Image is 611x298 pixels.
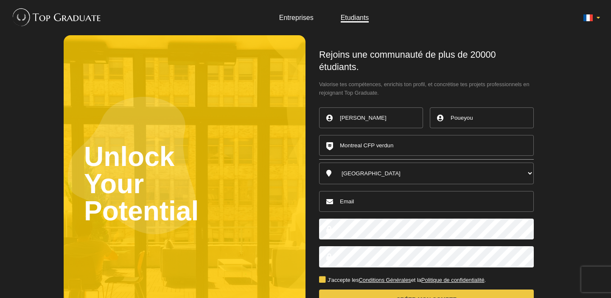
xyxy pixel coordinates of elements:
[319,191,534,212] input: Email
[279,14,314,21] a: Entreprises
[319,49,534,73] h1: Rejoins une communauté de plus de 20000 étudiants.
[421,277,485,283] a: Politique de confidentialité
[8,4,101,30] img: Top Graduate
[359,277,411,283] a: Conditions Générales
[319,107,423,128] input: Prénom
[319,278,486,283] label: J'accepte les et la .
[319,80,534,97] span: Valorise tes compétences, enrichis ton profil, et concrétise tes projets professionnels en rejoig...
[430,107,534,128] input: Nom
[341,14,369,21] a: Etudiants
[319,135,534,156] input: Ecole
